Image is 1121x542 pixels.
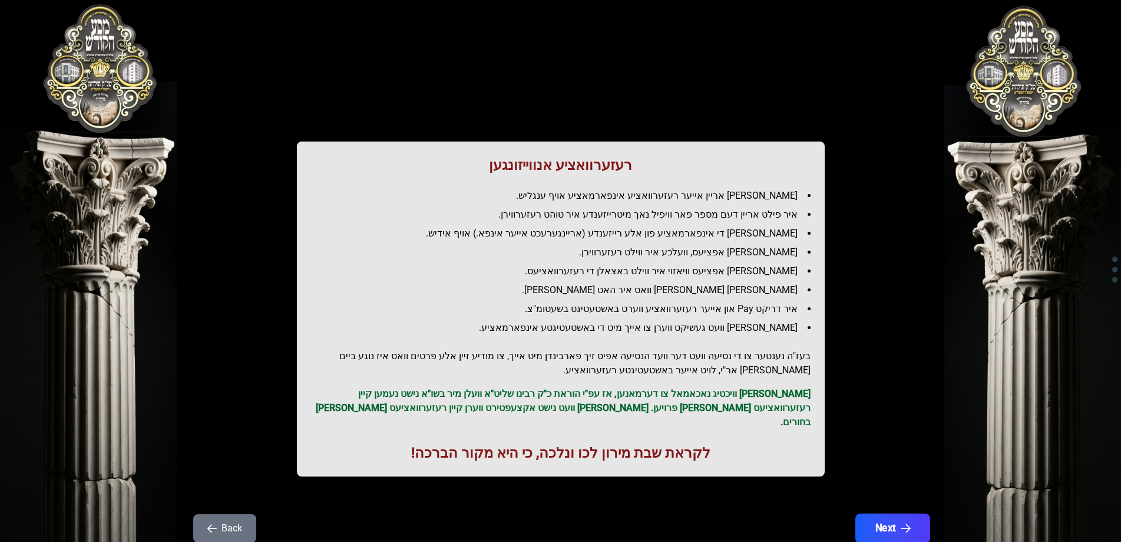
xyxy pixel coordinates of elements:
li: איר פילט אריין דעם מספר פאר וויפיל נאך מיטרייזענדע איר טוהט רעזערווירן. [320,208,811,222]
li: [PERSON_NAME] אריין אייער רעזערוואציע אינפארמאציע אויף ענגליש. [320,189,811,203]
li: [PERSON_NAME] [PERSON_NAME] וואס איר האט [PERSON_NAME]. [320,283,811,297]
h1: רעזערוואציע אנווייזונגען [311,156,811,175]
li: [PERSON_NAME] די אינפארמאציע פון אלע רייזענדע (אריינגערעכט אייער אינפא.) אויף אידיש. [320,226,811,241]
p: [PERSON_NAME] וויכטיג נאכאמאל צו דערמאנען, אז עפ"י הוראת כ"ק רבינו שליט"א וועלן מיר בשו"א נישט נע... [311,387,811,429]
h2: בעז"ה נענטער צו די נסיעה וועט דער וועד הנסיעה אפיס זיך פארבינדן מיט אייך, צו מודיע זיין אלע פרטים... [311,349,811,377]
li: [PERSON_NAME] אפציעס, וועלכע איר ווילט רעזערווירן. [320,245,811,259]
li: [PERSON_NAME] וועט געשיקט ווערן צו אייך מיט די באשטעטיגטע אינפארמאציע. [320,321,811,335]
h1: לקראת שבת מירון לכו ונלכה, כי היא מקור הברכה! [311,444,811,462]
li: איר דריקט Pay און אייער רעזערוואציע ווערט באשטעטיגט בשעטומ"צ. [320,302,811,316]
li: [PERSON_NAME] אפציעס וויאזוי איר ווילט באצאלן די רעזערוואציעס. [320,264,811,278]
